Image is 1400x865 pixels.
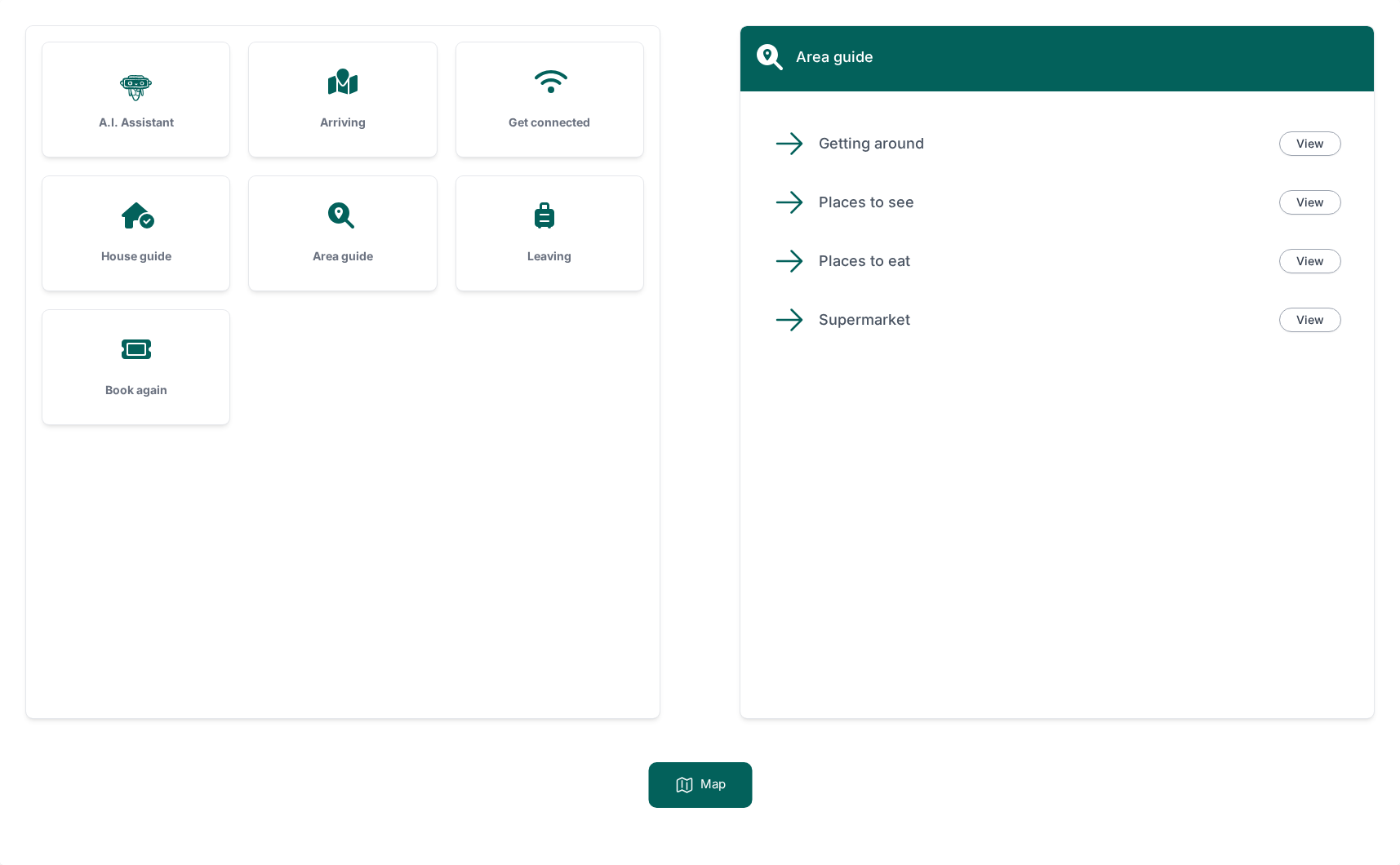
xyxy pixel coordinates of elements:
a: Get connected [456,42,643,157]
p: Supermarket [819,308,1266,331]
h3: Get connected [482,114,617,131]
h3: Book again [69,382,203,398]
a: View [1279,308,1341,332]
p: Places to eat [819,250,1266,273]
a: House guide [42,176,229,291]
a: Arriving [249,42,436,157]
h3: A.I. Assistant [69,114,203,131]
p: Getting around [819,132,1266,155]
p: Places to see [819,191,1266,214]
a: Book again [42,310,229,424]
h2: Area guide [796,46,873,69]
a: A.I. Assistant [42,42,229,157]
h3: Area guide [275,248,410,264]
a: View [1279,249,1341,273]
a: View [1279,190,1341,215]
a: Leaving [456,176,643,291]
h3: Arriving [275,114,410,131]
p: Map [700,775,726,795]
a: Area guide [249,176,436,291]
h3: Leaving [482,248,617,264]
h3: House guide [69,248,203,264]
a: View [1279,131,1341,156]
